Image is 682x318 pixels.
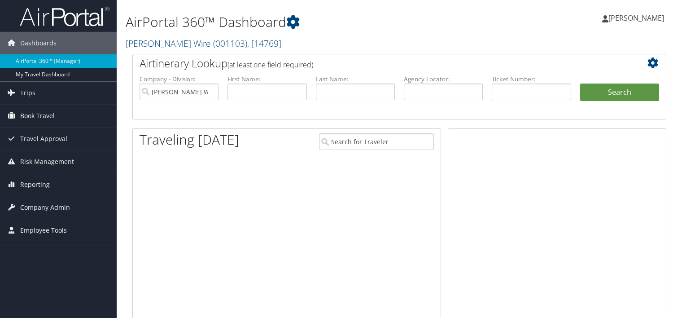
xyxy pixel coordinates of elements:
[247,37,281,49] span: , [ 14769 ]
[140,75,219,84] label: Company - Division:
[213,37,247,49] span: ( 001103 )
[126,37,281,49] a: [PERSON_NAME] Wire
[140,130,239,149] h1: Traveling [DATE]
[602,4,673,31] a: [PERSON_NAME]
[316,75,395,84] label: Last Name:
[319,133,434,150] input: Search for Traveler
[20,173,50,196] span: Reporting
[20,6,109,27] img: airportal-logo.png
[20,219,67,242] span: Employee Tools
[608,13,664,23] span: [PERSON_NAME]
[20,196,70,219] span: Company Admin
[140,56,615,71] h2: Airtinerary Lookup
[126,13,490,31] h1: AirPortal 360™ Dashboard
[20,128,67,150] span: Travel Approval
[580,84,659,102] button: Search
[227,60,313,70] span: (at least one field required)
[20,82,35,104] span: Trips
[492,75,571,84] label: Ticket Number:
[20,32,57,54] span: Dashboards
[20,105,55,127] span: Book Travel
[227,75,306,84] label: First Name:
[404,75,483,84] label: Agency Locator:
[20,150,74,173] span: Risk Management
